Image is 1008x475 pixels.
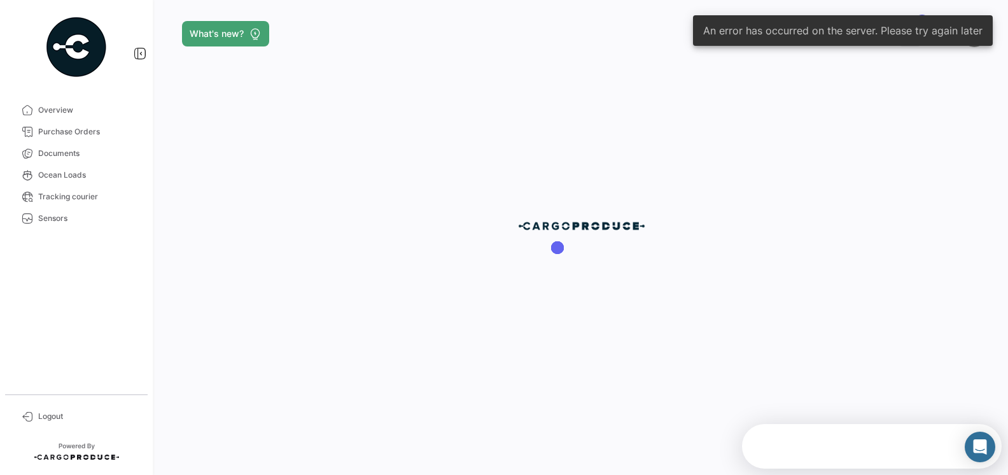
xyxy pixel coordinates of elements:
img: powered-by.png [45,15,108,79]
a: Sensors [10,208,143,229]
a: Tracking courier [10,186,143,208]
div: Abrir Intercom Messenger [965,432,995,462]
span: An error has occurred on the server. Please try again later [703,24,983,37]
a: Ocean Loads [10,164,143,186]
span: Purchase Orders [38,126,137,138]
span: Ocean Loads [38,169,137,181]
span: Tracking courier [38,191,137,202]
a: Documents [10,143,143,164]
iframe: Intercom live chat discovery launcher [742,424,1002,469]
a: Overview [10,99,143,121]
a: Purchase Orders [10,121,143,143]
img: cp-blue.png [518,221,645,231]
span: Overview [38,104,137,116]
span: Documents [38,148,137,159]
span: Logout [38,411,137,422]
span: Sensors [38,213,137,224]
